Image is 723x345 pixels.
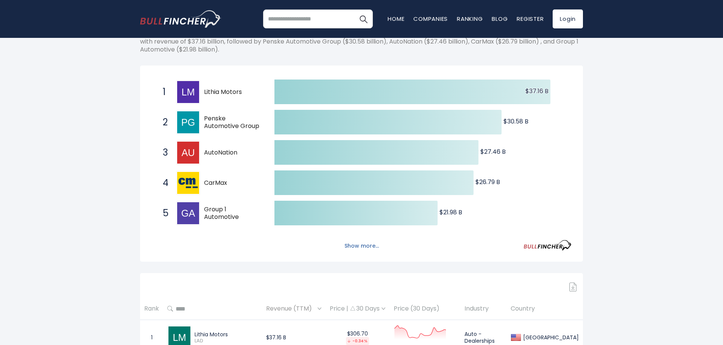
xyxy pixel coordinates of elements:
[159,176,167,189] span: 4
[140,10,221,28] img: bullfincher logo
[439,208,462,217] text: $21.98 B
[204,206,261,222] span: Group 1 Automotive
[204,179,261,187] span: CarMax
[177,202,199,224] img: Group 1 Automotive
[177,81,199,103] img: Lithia Motors
[340,240,383,252] button: Show more...
[266,303,316,315] span: Revenue (TTM)
[388,15,404,23] a: Home
[140,30,583,53] p: The following shows the ranking of the largest American companies by revenue(TTM). The top-rankin...
[159,146,167,159] span: 3
[517,15,544,23] a: Register
[330,330,385,345] div: $306.70
[354,9,373,28] button: Search
[204,115,261,131] span: Penske Automotive Group
[503,117,528,126] text: $30.58 B
[159,207,167,220] span: 5
[390,298,460,320] th: Price (30 Days)
[460,298,506,320] th: Industry
[195,331,258,338] div: Lithia Motors
[177,142,199,164] img: AutoNation
[140,10,221,28] a: Go to homepage
[457,15,483,23] a: Ranking
[413,15,448,23] a: Companies
[492,15,508,23] a: Blog
[480,147,506,156] text: $27.46 B
[195,338,258,344] span: LAD
[177,111,199,133] img: Penske Automotive Group
[521,334,579,341] div: [GEOGRAPHIC_DATA]
[330,305,385,313] div: Price | 30 Days
[159,86,167,98] span: 1
[525,87,548,95] text: $37.16 B
[346,337,369,345] div: -0.34%
[159,116,167,129] span: 2
[475,178,500,186] text: $26.79 B
[140,298,163,320] th: Rank
[553,9,583,28] a: Login
[177,172,199,194] img: CarMax
[204,149,261,157] span: AutoNation
[204,88,261,96] span: Lithia Motors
